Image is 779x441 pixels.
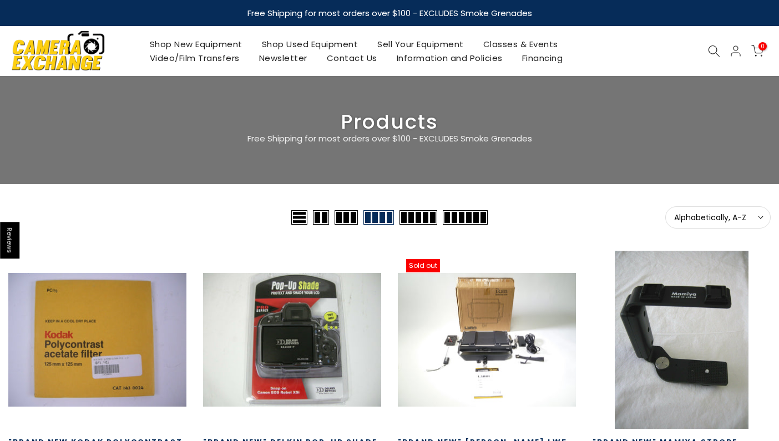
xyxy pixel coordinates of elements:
[473,37,568,51] a: Classes & Events
[387,51,512,65] a: Information and Policies
[181,132,598,145] p: Free Shipping for most orders over $100 - EXCLUDES Smoke Grenades
[368,37,474,51] a: Sell Your Equipment
[317,51,387,65] a: Contact Us
[8,115,771,129] h3: Products
[674,212,762,222] span: Alphabetically, A-Z
[249,51,317,65] a: Newsletter
[140,51,249,65] a: Video/Film Transfers
[247,7,532,19] strong: Free Shipping for most orders over $100 - EXCLUDES Smoke Grenades
[252,37,368,51] a: Shop Used Equipment
[140,37,252,51] a: Shop New Equipment
[512,51,573,65] a: Financing
[758,42,767,50] span: 0
[751,45,763,57] a: 0
[665,206,771,229] button: Alphabetically, A-Z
